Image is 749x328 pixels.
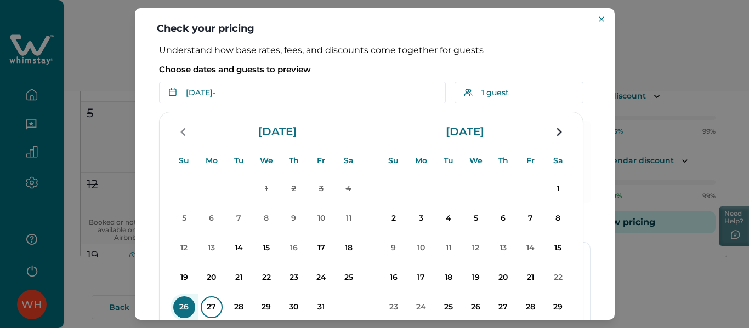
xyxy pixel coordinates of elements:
p: Tu [444,147,453,174]
button: 3 [308,175,335,203]
p: 24 [410,296,432,318]
p: 27 [201,296,223,318]
button: 20 [490,264,517,291]
button: 7 [517,205,544,232]
p: 14 [520,237,542,259]
button: [DATE]- [159,82,446,103]
button: 1 [253,175,280,203]
p: 12 [173,237,195,259]
p: 31 [310,296,332,318]
button: 11 [335,205,362,232]
button: 27 [490,294,517,321]
p: 14 [228,237,250,259]
button: navigation button [548,121,570,143]
p: 20 [492,267,514,289]
p: 19 [173,267,195,289]
button: 28 [225,294,253,321]
button: 1 [544,175,572,203]
button: 25 [335,264,362,291]
p: 21 [228,267,250,289]
button: 13 [490,234,517,262]
p: 26 [465,296,487,318]
p: 11 [438,237,459,259]
p: 17 [310,237,332,259]
button: 10 [407,234,435,262]
button: 20 [198,264,225,291]
button: 24 [407,294,435,321]
p: 23 [283,267,305,289]
button: 18 [435,264,462,291]
p: 1 [547,178,569,200]
button: 6 [198,205,225,232]
p: 30 [283,296,305,318]
p: 8 [256,208,277,229]
button: 25 [435,294,462,321]
p: 15 [256,237,277,259]
button: 12 [171,234,198,262]
p: 13 [201,237,223,259]
p: 16 [283,237,305,259]
button: 29 [253,294,280,321]
p: Mo [415,147,427,174]
button: 28 [517,294,544,321]
button: 8 [544,205,572,232]
p: We [260,147,273,174]
button: 7 [225,205,253,232]
button: 26 [171,294,198,321]
button: 17 [407,264,435,291]
p: Mo [206,147,218,174]
p: 9 [383,237,405,259]
button: 9 [380,234,407,262]
p: 19 [465,267,487,289]
button: 19 [171,264,198,291]
button: 1 guest [455,82,591,103]
p: 2 [383,208,405,229]
p: 5 [173,208,195,229]
button: 13 [198,234,225,262]
p: We [469,147,483,174]
p: 28 [228,296,250,318]
p: Th [498,147,508,174]
button: 15 [253,234,280,262]
p: 3 [310,178,332,200]
p: 26 [173,296,195,318]
button: 14 [225,234,253,262]
p: Understand how base rates, fees, and discounts come together for guests [159,45,591,56]
button: 9 [280,205,308,232]
p: 18 [438,267,459,289]
button: 21 [225,264,253,291]
button: 3 [407,205,435,232]
p: 25 [438,296,459,318]
button: 6 [490,205,517,232]
button: 17 [308,234,335,262]
p: 7 [520,208,542,229]
button: 2 [380,205,407,232]
button: 2 [280,175,308,203]
button: 8 [253,205,280,232]
button: 23 [280,264,308,291]
button: 29 [544,294,572,321]
p: Fr [526,147,535,174]
button: 22 [544,264,572,291]
p: 25 [338,267,360,289]
p: Th [289,147,299,174]
button: 24 [308,264,335,291]
p: Su [388,147,399,174]
button: 5 [171,205,198,232]
p: Sa [553,147,563,174]
header: Check your pricing [135,8,615,45]
button: 1 guest [455,82,583,103]
p: 8 [547,208,569,229]
p: 21 [520,267,542,289]
button: navigation button [173,121,195,143]
button: 4 [435,205,462,232]
p: [DATE] [254,126,301,137]
p: 10 [410,237,432,259]
p: 22 [256,267,277,289]
button: 4 [335,175,362,203]
p: 20 [201,267,223,289]
p: Choose dates and guests to preview [159,64,591,75]
p: Su [179,147,189,174]
p: 11 [338,208,360,229]
p: 7 [228,208,250,229]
